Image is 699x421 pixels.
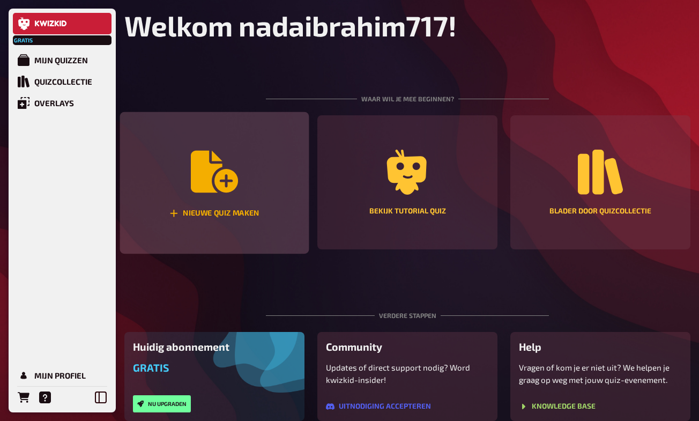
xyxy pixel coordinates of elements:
a: Mijn profiel [13,365,111,386]
div: Overlays [34,98,74,108]
a: Bekijk tutorial quiz [317,115,497,250]
h3: Community [326,341,489,353]
div: Bekijk tutorial quiz [369,208,446,215]
a: Overlays [13,92,111,114]
p: Vragen of kom je er niet uit? We helpen je graag op weg met jouw quiz-evenement. [519,361,682,386]
a: Help [34,387,56,408]
button: Nieuwe quiz maken [120,112,309,254]
button: Nu upgraden [133,395,191,412]
p: Updates of direct support nodig? Word kwizkid-insider! [326,361,489,386]
a: Quizcollectie [13,71,111,92]
a: Blader door quizcollectie [510,115,690,250]
button: Blader door quizcollectie [510,115,690,249]
div: Waar wil je mee beginnen? [266,68,549,115]
div: Blader door quizcollectie [549,208,651,215]
a: Uitnodiging accepteren [326,403,431,412]
span: Gratis [133,361,169,374]
div: Mijn quizzen [34,55,88,65]
h3: Huidig abonnement [133,341,296,353]
button: Bekijk tutorial quiz [317,115,497,249]
a: Bestellingen [13,387,34,408]
h1: Welkom nadaibrahim717! [124,9,690,42]
h3: Help [519,341,682,353]
button: Knowledge Base [519,402,596,411]
button: Uitnodiging accepteren [326,402,431,411]
span: Gratis [14,37,33,43]
a: Mijn quizzen [13,49,111,71]
div: Nieuwe quiz maken [169,209,259,218]
div: Quizcollectie [34,77,92,86]
div: Verdere stappen [266,285,549,332]
a: Knowledge Base [519,403,596,412]
div: Mijn profiel [34,371,86,380]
